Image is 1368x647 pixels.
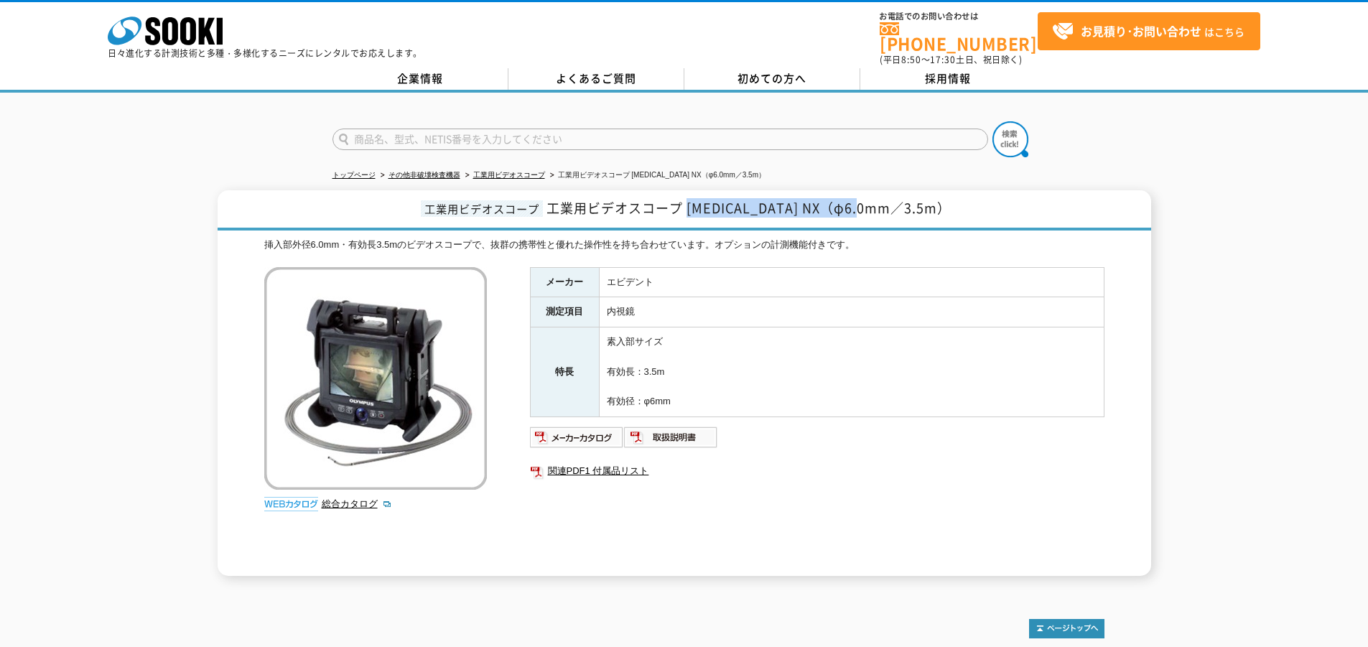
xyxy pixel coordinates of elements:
a: よくあるご質問 [508,68,684,90]
a: 工業用ビデオスコープ [473,171,545,179]
a: 総合カタログ [322,498,392,509]
div: 挿入部外径6.0mm・有効長3.5mのビデオスコープで、抜群の携帯性と優れた操作性を持ち合わせています。オプションの計測機能付きです。 [264,238,1104,253]
li: 工業用ビデオスコープ [MEDICAL_DATA] NX（φ6.0mm／3.5m） [547,168,766,183]
input: 商品名、型式、NETIS番号を入力してください [332,129,988,150]
a: 取扱説明書 [624,435,718,446]
a: 初めての方へ [684,68,860,90]
strong: お見積り･お問い合わせ [1081,22,1201,39]
a: 採用情報 [860,68,1036,90]
img: 工業用ビデオスコープ IPLEX NX（φ6.0mm／3.5m） [264,267,487,490]
a: メーカーカタログ [530,435,624,446]
span: 8:50 [901,53,921,66]
p: 日々進化する計測技術と多種・多様化するニーズにレンタルでお応えします。 [108,49,422,57]
th: 測定項目 [530,297,599,327]
th: メーカー [530,267,599,297]
td: エビデント [599,267,1104,297]
span: お電話でのお問い合わせは [880,12,1038,21]
span: (平日 ～ 土日、祝日除く) [880,53,1022,66]
a: トップページ [332,171,376,179]
span: 17:30 [930,53,956,66]
span: 初めての方へ [737,70,806,86]
span: はこちら [1052,21,1244,42]
img: 取扱説明書 [624,426,718,449]
th: 特長 [530,327,599,417]
td: 素入部サイズ 有効長：3.5m 有効径：φ6mm [599,327,1104,417]
a: その他非破壊検査機器 [388,171,460,179]
span: 工業用ビデオスコープ [MEDICAL_DATA] NX（φ6.0mm／3.5m） [546,198,951,218]
td: 内視鏡 [599,297,1104,327]
a: 企業情報 [332,68,508,90]
img: トップページへ [1029,619,1104,638]
img: メーカーカタログ [530,426,624,449]
img: webカタログ [264,497,318,511]
a: 関連PDF1 付属品リスト [530,462,1104,480]
a: お見積り･お問い合わせはこちら [1038,12,1260,50]
img: btn_search.png [992,121,1028,157]
a: [PHONE_NUMBER] [880,22,1038,52]
span: 工業用ビデオスコープ [421,200,543,217]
